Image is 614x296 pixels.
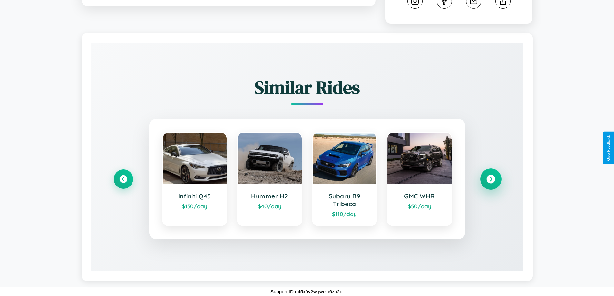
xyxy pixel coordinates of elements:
a: Subaru B9 Tribeca$110/day [312,132,377,226]
div: $ 110 /day [319,210,370,217]
p: Support ID: mf5x0y2wgweip6zn2dj [270,287,344,296]
h2: Similar Rides [114,75,501,100]
h3: Subaru B9 Tribeca [319,192,370,208]
h3: Hummer H2 [244,192,295,200]
div: Give Feedback [606,135,611,161]
div: $ 40 /day [244,203,295,210]
div: $ 130 /day [169,203,220,210]
h3: GMC WHR [394,192,445,200]
h3: Infiniti Q45 [169,192,220,200]
a: Infiniti Q45$130/day [162,132,228,226]
a: GMC WHR$50/day [387,132,452,226]
a: Hummer H2$40/day [237,132,302,226]
div: $ 50 /day [394,203,445,210]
